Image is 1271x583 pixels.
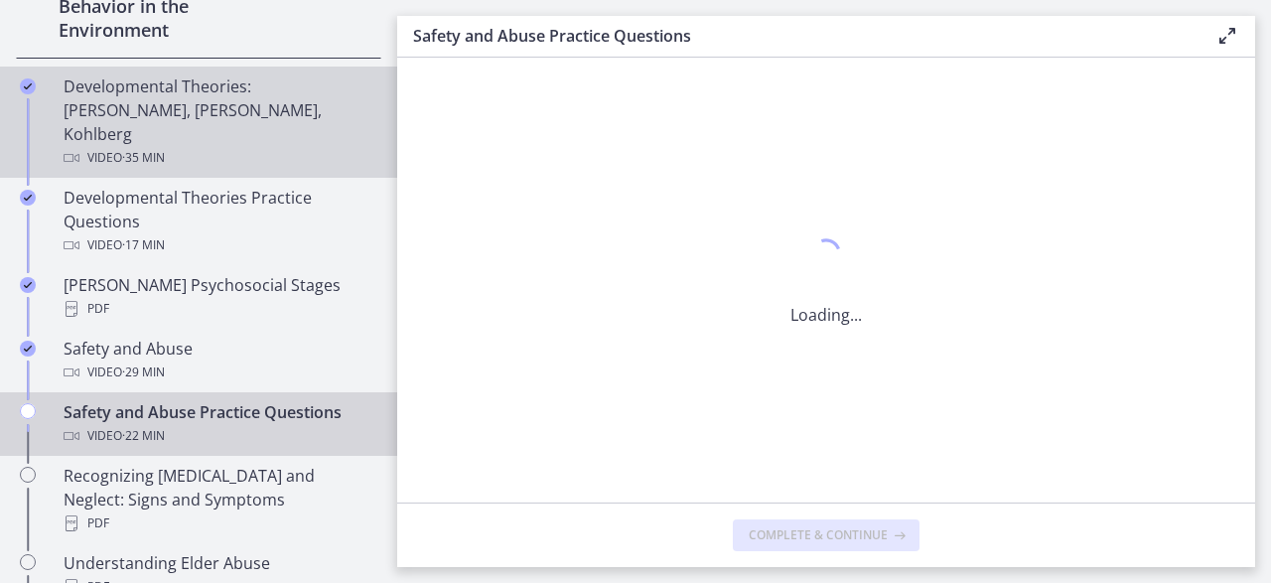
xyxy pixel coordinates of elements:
i: Completed [20,78,36,94]
h3: Safety and Abuse Practice Questions [413,24,1184,48]
div: [PERSON_NAME] Psychosocial Stages [64,273,373,321]
i: Completed [20,341,36,357]
div: 1 [790,233,862,279]
i: Completed [20,277,36,293]
i: Completed [20,190,36,206]
div: Video [64,424,373,448]
div: Safety and Abuse Practice Questions [64,400,373,448]
span: · 22 min [122,424,165,448]
span: · 35 min [122,146,165,170]
div: Video [64,361,373,384]
p: Loading... [790,303,862,327]
div: PDF [64,297,373,321]
div: PDF [64,511,373,535]
div: Video [64,146,373,170]
span: · 17 min [122,233,165,257]
span: · 29 min [122,361,165,384]
div: Developmental Theories: [PERSON_NAME], [PERSON_NAME], Kohlberg [64,74,373,170]
button: Complete & continue [733,519,919,551]
div: Developmental Theories Practice Questions [64,186,373,257]
div: Recognizing [MEDICAL_DATA] and Neglect: Signs and Symptoms [64,464,373,535]
span: Complete & continue [749,527,888,543]
div: Video [64,233,373,257]
div: Safety and Abuse [64,337,373,384]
